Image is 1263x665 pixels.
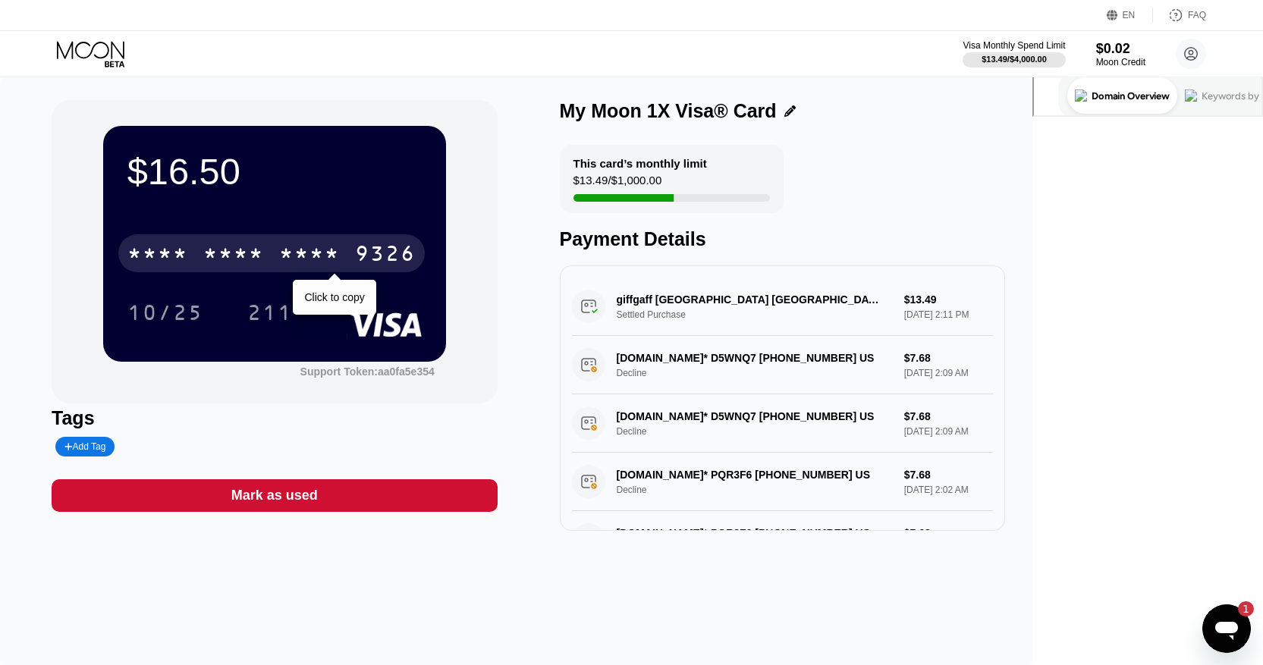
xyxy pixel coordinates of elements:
[560,100,777,122] div: My Moon 1X Visa® Card
[52,479,497,512] div: Mark as used
[151,88,163,100] img: tab_keywords_by_traffic_grey.svg
[1096,41,1145,67] div: $0.02Moon Credit
[64,441,105,452] div: Add Tag
[982,55,1047,64] div: $13.49 / $4,000.00
[24,24,36,36] img: logo_orange.svg
[58,89,136,99] div: Domain Overview
[355,243,416,268] div: 9326
[55,437,115,456] div: Add Tag
[39,39,167,52] div: Domain: [DOMAIN_NAME]
[247,303,293,327] div: 211
[24,39,36,52] img: website_grey.svg
[127,150,422,193] div: $16.50
[231,487,318,504] div: Mark as used
[1096,57,1145,67] div: Moon Credit
[560,228,1005,250] div: Payment Details
[41,88,53,100] img: tab_domain_overview_orange.svg
[1107,8,1153,23] div: EN
[116,293,215,331] div: 10/25
[236,293,304,331] div: 211
[42,24,74,36] div: v 4.0.25
[300,365,435,378] div: Support Token:aa0fa5e354
[1188,10,1206,20] div: FAQ
[127,303,203,327] div: 10/25
[573,174,662,194] div: $13.49 / $1,000.00
[1153,8,1206,23] div: FAQ
[573,157,707,170] div: This card’s monthly limit
[300,365,435,378] div: Support Token: aa0fa5e354
[963,40,1065,51] div: Visa Monthly Spend Limit
[1224,601,1254,616] iframe: Okunmamış mesaj sayısı
[963,40,1065,67] div: Visa Monthly Spend Limit$13.49/$4,000.00
[1202,604,1251,653] iframe: Mesajlaşma penceresini başlatma düğmesi, 1 okunmamış mesaj
[304,291,364,303] div: Click to copy
[1096,41,1145,57] div: $0.02
[52,407,497,429] div: Tags
[1123,10,1136,20] div: EN
[168,89,256,99] div: Keywords by Traffic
